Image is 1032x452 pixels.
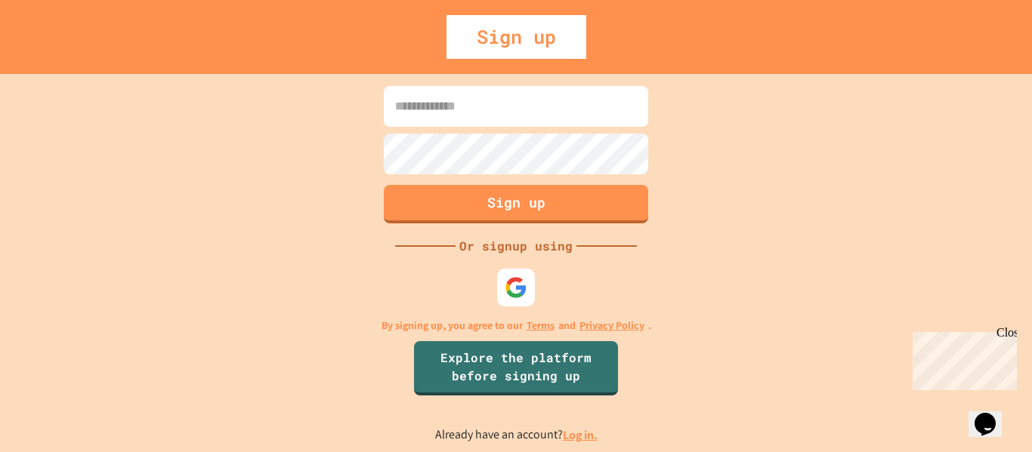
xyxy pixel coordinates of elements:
iframe: chat widget [907,326,1017,390]
a: Privacy Policy [579,318,644,334]
button: Sign up [384,185,648,223]
div: Or signup using [456,237,576,255]
img: google-icon.svg [505,276,527,299]
iframe: chat widget [969,392,1017,437]
a: Explore the platform before signing up [414,341,618,395]
a: Terms [527,318,555,334]
p: Already have an account? [435,426,598,444]
div: Chat with us now!Close [6,6,104,96]
a: Log in. [563,427,598,443]
p: By signing up, you agree to our and . [382,318,651,334]
div: Sign up [446,15,586,59]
